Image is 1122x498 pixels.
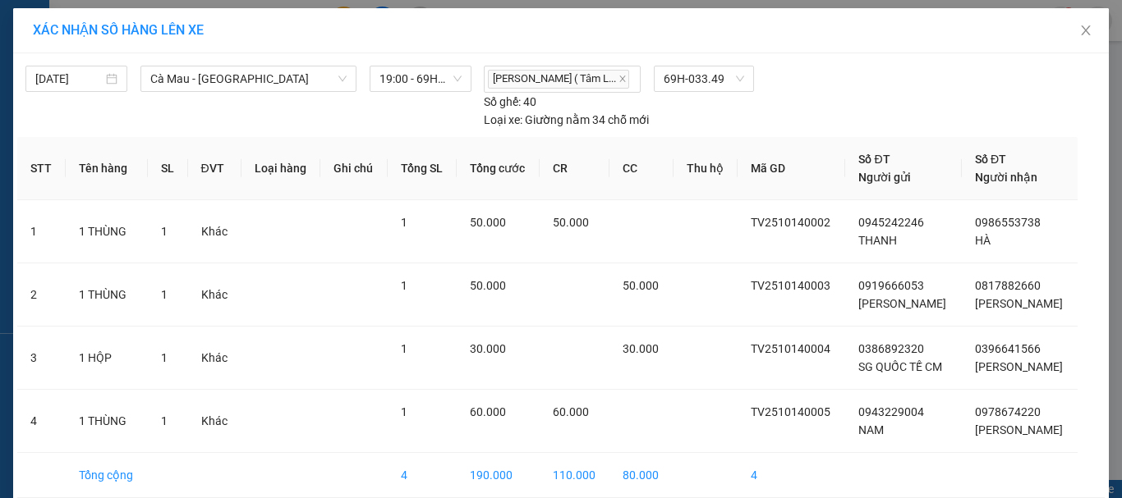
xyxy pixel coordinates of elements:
[470,405,506,418] span: 60.000
[94,11,232,31] b: [PERSON_NAME]
[66,390,148,453] td: 1 THÙNG
[188,327,241,390] td: Khác
[17,137,66,200] th: STT
[401,216,407,229] span: 1
[858,234,897,247] span: THANH
[388,137,457,200] th: Tổng SL
[553,216,589,229] span: 50.000
[1079,24,1092,37] span: close
[457,137,540,200] th: Tổng cước
[188,200,241,263] td: Khác
[188,390,241,453] td: Khác
[17,200,66,263] td: 1
[66,453,148,498] td: Tổng cộng
[17,327,66,390] td: 3
[609,453,673,498] td: 80.000
[858,171,911,184] span: Người gửi
[623,342,659,355] span: 30.000
[17,390,66,453] td: 4
[975,342,1041,355] span: 0396641566
[858,405,924,418] span: 0943229004
[664,66,744,91] span: 69H-033.49
[7,57,313,77] li: 02839.63.63.63
[858,342,924,355] span: 0386892320
[470,342,506,355] span: 30.000
[751,405,830,418] span: TV2510140005
[488,70,629,89] span: [PERSON_NAME] ( Tâm L...
[858,279,924,292] span: 0919666053
[975,171,1037,184] span: Người nhận
[320,137,387,200] th: Ghi chú
[858,297,946,310] span: [PERSON_NAME]
[751,342,830,355] span: TV2510140004
[858,153,890,166] span: Số ĐT
[7,103,185,166] b: GỬI : Văn phòng [PERSON_NAME]
[66,200,148,263] td: 1 THÙNG
[379,66,462,91] span: 19:00 - 69H-033.49
[470,216,506,229] span: 50.000
[484,111,522,129] span: Loại xe:
[66,263,148,327] td: 1 THÙNG
[975,405,1041,418] span: 0978674220
[858,423,884,436] span: NAM
[388,453,457,498] td: 4
[188,263,241,327] td: Khác
[623,279,659,292] span: 50.000
[94,39,108,53] span: environment
[858,216,924,229] span: 0945242246
[150,66,347,91] span: Cà Mau - Sài Gòn
[161,414,168,427] span: 1
[858,360,942,373] span: SG QUỐC TẾ CM
[148,137,188,200] th: SL
[975,216,1041,229] span: 0986553738
[33,22,204,38] span: XÁC NHẬN SỐ HÀNG LÊN XE
[618,75,627,83] span: close
[457,453,540,498] td: 190.000
[17,263,66,327] td: 2
[975,279,1041,292] span: 0817882660
[401,405,407,418] span: 1
[401,342,407,355] span: 1
[975,297,1063,310] span: [PERSON_NAME]
[609,137,673,200] th: CC
[975,360,1063,373] span: [PERSON_NAME]
[161,288,168,301] span: 1
[470,279,506,292] span: 50.000
[975,234,991,247] span: HÀ
[540,137,609,200] th: CR
[241,137,321,200] th: Loại hàng
[751,216,830,229] span: TV2510140002
[484,93,521,111] span: Số ghế:
[7,36,313,57] li: 85 [PERSON_NAME]
[188,137,241,200] th: ĐVT
[401,279,407,292] span: 1
[738,453,845,498] td: 4
[161,351,168,364] span: 1
[484,111,649,129] div: Giường nằm 34 chỗ mới
[338,74,347,84] span: down
[751,279,830,292] span: TV2510140003
[1063,8,1109,54] button: Close
[35,70,103,88] input: 14/10/2025
[484,93,536,111] div: 40
[738,137,845,200] th: Mã GD
[66,327,148,390] td: 1 HỘP
[674,137,738,200] th: Thu hộ
[66,137,148,200] th: Tên hàng
[975,423,1063,436] span: [PERSON_NAME]
[161,225,168,238] span: 1
[540,453,609,498] td: 110.000
[975,153,1006,166] span: Số ĐT
[553,405,589,418] span: 60.000
[94,60,108,73] span: phone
